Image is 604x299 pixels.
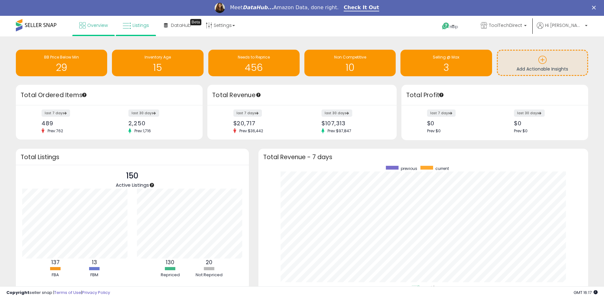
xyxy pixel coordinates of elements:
span: previous [401,166,417,171]
div: Repriced [151,272,189,278]
label: last 30 days [128,109,159,117]
span: Prev: 1,716 [131,128,154,134]
a: ToolTechDirect [476,16,531,36]
h3: Total Revenue - 7 days [263,155,583,159]
div: 2,250 [128,120,192,127]
div: 489 [42,120,105,127]
div: FBM [75,272,114,278]
div: Close [592,6,598,9]
a: Settings [201,16,240,35]
b: 137 [51,259,60,266]
span: Overview [87,22,108,28]
p: 150 [116,170,149,182]
span: Selling @ Max [433,54,459,60]
a: Non Competitive 10 [304,50,396,76]
span: Prev: $0 [427,128,441,134]
a: Help [437,17,471,36]
img: Profile image for Georgie [215,3,225,13]
span: Inventory Age [145,54,171,60]
i: Get Help [442,22,450,30]
a: DataHub [159,16,196,35]
div: seller snap | | [6,290,110,296]
span: Hi [PERSON_NAME] [545,22,583,28]
div: $0 [514,120,577,127]
a: Hi [PERSON_NAME] [537,22,588,36]
h3: Total Revenue [212,91,392,100]
div: $20,717 [233,120,297,127]
div: $0 [427,120,490,127]
a: Terms of Use [54,290,81,296]
span: DataHub [171,22,191,28]
label: last 30 days [321,109,352,117]
div: FBA [36,272,75,278]
div: Meet Amazon Data, done right. [230,4,339,11]
i: DataHub... [243,4,273,10]
span: Needs to Reprice [238,54,270,60]
span: ToolTechDirect [489,22,522,28]
h1: 3 [404,62,489,73]
label: last 30 days [514,109,545,117]
div: Not Repriced [190,272,228,278]
a: Overview [75,16,113,35]
span: Add Actionable Insights [516,66,568,72]
a: Inventory Age 15 [112,50,203,76]
a: Needs to Reprice 456 [208,50,300,76]
strong: Copyright [6,290,29,296]
span: current [435,166,449,171]
a: Add Actionable Insights [498,51,587,75]
a: Selling @ Max 3 [400,50,492,76]
a: Listings [118,16,154,35]
h3: Total Listings [21,155,244,159]
label: last 7 days [42,109,70,117]
div: Tooltip anchor [81,92,87,98]
span: 2025-10-13 16:17 GMT [574,290,598,296]
h3: Total Profit [406,91,583,100]
b: 130 [166,259,174,266]
div: Tooltip anchor [190,19,201,25]
div: $107,313 [321,120,386,127]
a: BB Price Below Min 29 [16,50,107,76]
b: 20 [206,259,212,266]
div: Tooltip anchor [256,92,261,98]
label: last 7 days [233,109,262,117]
h1: 29 [19,62,104,73]
b: 13 [92,259,97,266]
div: Tooltip anchor [149,182,155,188]
span: Prev: $0 [514,128,528,134]
a: Privacy Policy [82,290,110,296]
span: BB Price Below Min [44,54,79,60]
span: Active Listings [116,182,149,188]
span: Listings [133,22,149,28]
div: Tooltip anchor [438,92,444,98]
span: Prev: $97,847 [324,128,354,134]
h1: 15 [115,62,200,73]
span: Prev: $36,442 [236,128,266,134]
h1: 10 [308,62,393,73]
h1: 456 [211,62,296,73]
span: Prev: 762 [44,128,66,134]
span: Help [450,24,458,29]
h3: Total Ordered Items [21,91,198,100]
span: Non Competitive [334,54,366,60]
label: last 7 days [427,109,456,117]
a: Check It Out [344,4,379,11]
